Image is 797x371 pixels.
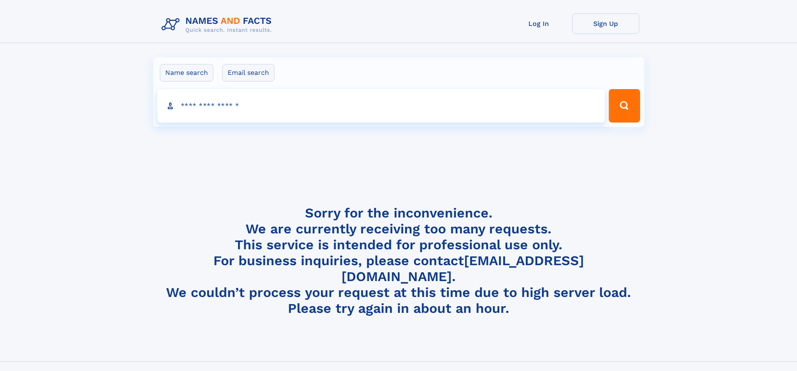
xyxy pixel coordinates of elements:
[609,89,640,123] button: Search Button
[158,205,639,317] h4: Sorry for the inconvenience. We are currently receiving too many requests. This service is intend...
[572,13,639,34] a: Sign Up
[341,253,584,284] a: [EMAIL_ADDRESS][DOMAIN_NAME]
[160,64,213,82] label: Name search
[157,89,605,123] input: search input
[222,64,274,82] label: Email search
[505,13,572,34] a: Log In
[158,13,279,36] img: Logo Names and Facts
